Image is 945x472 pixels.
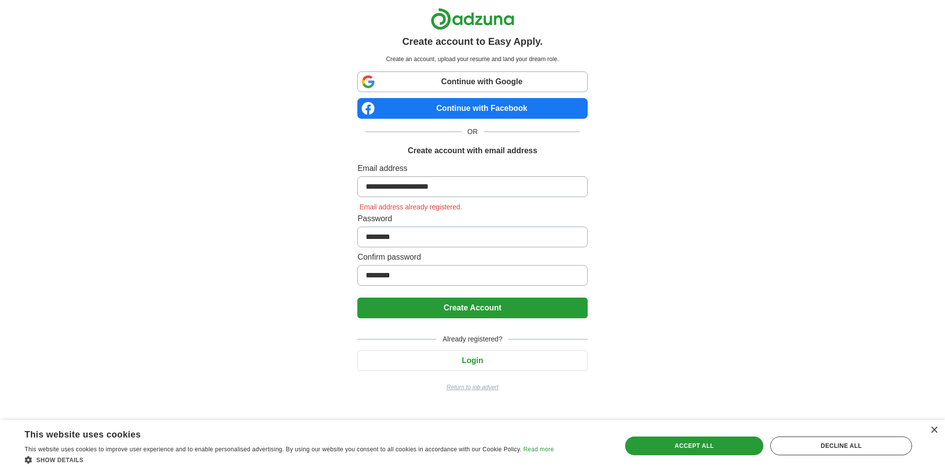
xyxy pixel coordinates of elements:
span: Already registered? [437,334,508,344]
h1: Create account with email address [408,145,537,157]
img: Adzuna logo [431,8,514,30]
a: Continue with Google [357,71,587,92]
label: Email address [357,163,587,174]
span: Show details [36,457,84,464]
label: Password [357,213,587,225]
button: Create Account [357,298,587,318]
a: Login [357,356,587,365]
div: Decline all [770,437,912,455]
a: Return to job advert [357,383,587,392]
label: Confirm password [357,251,587,263]
span: OR [462,127,484,137]
div: This website uses cookies [25,426,529,440]
button: Login [357,350,587,371]
div: Accept all [625,437,764,455]
div: Close [930,427,938,434]
a: Read more, opens a new window [523,446,554,453]
p: Create an account, upload your resume and land your dream role. [359,55,585,64]
a: Continue with Facebook [357,98,587,119]
div: Show details [25,455,554,465]
span: Email address already registered. [357,203,464,211]
span: This website uses cookies to improve user experience and to enable personalised advertising. By u... [25,446,522,453]
h1: Create account to Easy Apply. [402,34,543,49]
